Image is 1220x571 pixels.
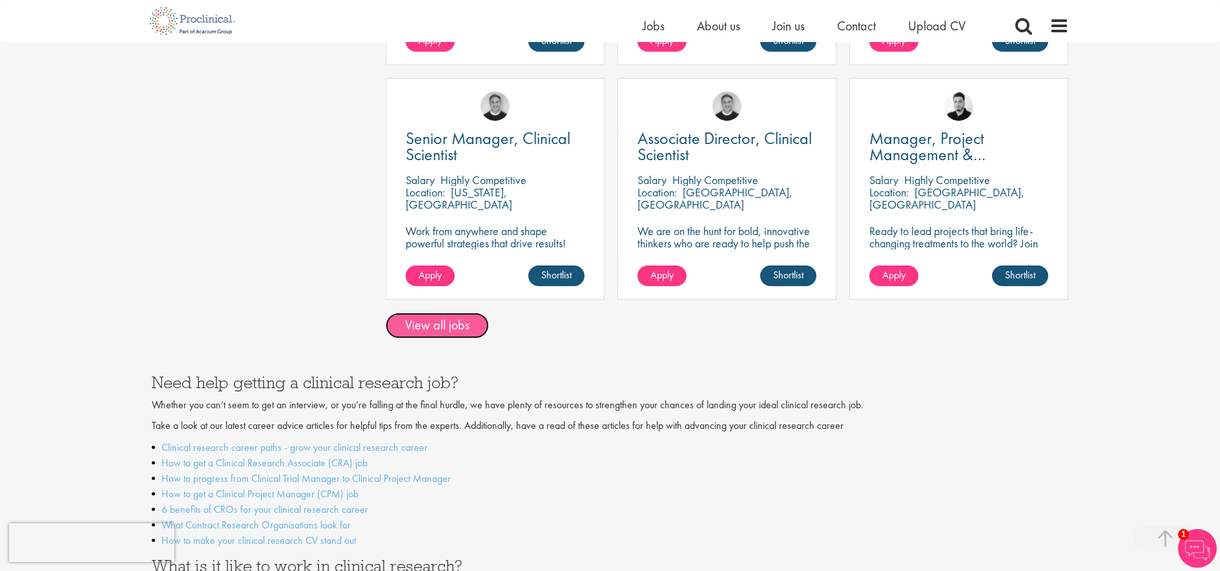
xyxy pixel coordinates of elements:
span: Salary [869,172,898,187]
p: [GEOGRAPHIC_DATA], [GEOGRAPHIC_DATA] [637,185,792,212]
a: How to get a Clinical Research Associate (CRA) job [161,456,367,470]
iframe: reCAPTCHA [9,523,174,562]
span: Location: [637,185,677,200]
a: How to make your clinical research CV stand out [161,534,356,547]
a: Apply [869,265,918,286]
a: 6 benefits of CROs for your clinical research career [161,503,368,516]
a: Apply [637,265,687,286]
span: Apply [882,268,905,282]
a: Upload CV [908,17,966,34]
p: Take a look at our latest career advice articles for helpful tips from the experts. Additionally,... [152,419,1069,433]
a: Clinical research career paths - grow your clinical research career [161,441,428,454]
span: Location: [406,185,445,200]
img: Chatbot [1178,529,1217,568]
span: Salary [406,172,435,187]
p: Highly Competitive [672,172,758,187]
p: We are on the hunt for bold, innovative thinkers who are ready to help push the boundaries of sci... [637,225,816,274]
a: What Contract Research Organisations look for [161,518,351,532]
p: [US_STATE], [GEOGRAPHIC_DATA] [406,185,512,212]
a: Shortlist [760,265,816,286]
span: Apply [419,268,442,282]
a: Apply [406,265,455,286]
span: Apply [650,268,674,282]
a: Shortlist [992,265,1048,286]
a: View all jobs [386,313,489,338]
a: Shortlist [528,265,584,286]
a: How to get a Clinical Project Manager (CPM) job [161,487,358,501]
span: Salary [637,172,667,187]
span: Senior Manager, Clinical Scientist [406,127,570,165]
a: About us [697,17,740,34]
p: Highly Competitive [904,172,990,187]
a: Join us [772,17,805,34]
span: 1 [1178,529,1189,540]
p: Ready to lead projects that bring life-changing treatments to the world? Join our client at the f... [869,225,1048,286]
a: Manager, Project Management & Operational Delivery [869,130,1048,163]
a: How to progress from Clinical Trial Manager to Clinical Project Manager [161,472,451,485]
span: Associate Director, Clinical Scientist [637,127,812,165]
span: Location: [869,185,909,200]
a: Senior Manager, Clinical Scientist [406,130,584,163]
img: Bo Forsen [712,92,741,121]
img: Bo Forsen [481,92,510,121]
a: Contact [837,17,876,34]
p: Whether you can’t seem to get an interview, or you’re falling at the final hurdle, we have plenty... [152,398,1069,413]
img: Anderson Maldonado [944,92,973,121]
p: Highly Competitive [440,172,526,187]
span: Manager, Project Management & Operational Delivery [869,127,1008,182]
p: [GEOGRAPHIC_DATA], [GEOGRAPHIC_DATA] [869,185,1024,212]
p: Work from anywhere and shape powerful strategies that drive results! Enjoy the freedom of remote ... [406,225,584,274]
a: Jobs [643,17,665,34]
h3: Need help getting a clinical research job? [152,374,1069,391]
a: Associate Director, Clinical Scientist [637,130,816,163]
